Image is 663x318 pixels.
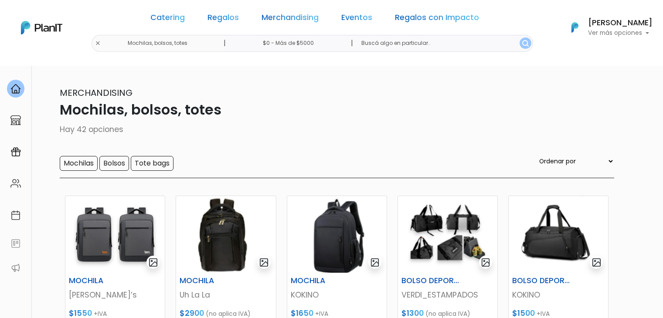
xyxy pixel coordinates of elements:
[560,16,653,39] button: PlanIt Logo [PERSON_NAME] Ver más opciones
[287,196,387,273] img: thumb_Captura_de_pantalla_2025-05-29_115537.png
[10,263,21,273] img: partners-52edf745621dab592f3b2c58e3bca9d71375a7ef29c3b500c9f145b62cc070d4.svg
[49,99,614,120] p: Mochilas, bolsos, totes
[259,257,269,267] img: gallery-light
[425,309,470,318] span: (no aplica IVA)
[522,40,529,47] img: search_button-432b6d5273f82d61273b3651a40e1bd1b912527efae98b1b7a1b2c0702e16a8d.svg
[207,14,239,24] a: Regalos
[94,309,107,318] span: +IVA
[481,257,491,267] img: gallery-light
[286,276,354,285] h6: MOCHILA
[95,41,101,46] img: close-6986928ebcb1d6c9903e3b54e860dbc4d054630f23adef3a32610726dff6a82b.svg
[49,124,614,135] p: Hay 42 opciones
[588,19,653,27] h6: [PERSON_NAME]
[509,196,608,273] img: thumb_Captura_de_pantalla_2025-05-29_133217.png
[64,276,133,285] h6: MOCHILA
[592,257,602,267] img: gallery-light
[401,289,494,301] p: VERDI_ESTAMPADOS
[537,309,550,318] span: +IVA
[341,14,372,24] a: Eventos
[99,156,129,171] input: Bolsos
[69,289,161,301] p: [PERSON_NAME]’s
[291,289,383,301] p: KOKINO
[21,21,62,34] img: PlanIt Logo
[10,115,21,125] img: marketplace-4ceaa7011d94191e9ded77b95e3339b90024bf715f7c57f8cf31f2d8c509eaba.svg
[150,14,185,24] a: Catering
[65,196,165,273] img: thumb_2000___2000-Photoroom_-_2024-09-24T110636.663.jpg
[315,309,328,318] span: +IVA
[10,210,21,220] img: calendar-87d922413cdce8b2cf7b7f5f62616a5cf9e4887200fb71536465627b3292af00.svg
[512,289,605,301] p: KOKINO
[224,38,226,48] p: |
[131,156,173,171] input: Tote bags
[148,257,158,267] img: gallery-light
[565,18,585,37] img: PlanIt Logo
[176,196,275,273] img: thumb_Captura_de_pantalla_2025-05-29_115111.png
[49,86,614,99] p: Merchandising
[10,238,21,249] img: feedback-78b5a0c8f98aac82b08bfc38622c3050aee476f2c9584af64705fc4e61158814.svg
[60,156,98,171] input: Mochilas
[351,38,353,48] p: |
[180,289,272,301] p: Uh La La
[398,196,497,273] img: thumb_Captura_de_pantalla_2025-05-29_132914.png
[396,276,465,285] h6: BOLSO DEPORTIVO
[395,14,479,24] a: Regalos con Impacto
[206,309,251,318] span: (no aplica IVA)
[354,35,533,52] input: Buscá algo en particular..
[588,30,653,36] p: Ver más opciones
[10,84,21,94] img: home-e721727adea9d79c4d83392d1f703f7f8bce08238fde08b1acbfd93340b81755.svg
[507,276,576,285] h6: BOLSO DEPORTIVO
[262,14,319,24] a: Merchandising
[10,178,21,189] img: people-662611757002400ad9ed0e3c099ab2801c6687ba6c219adb57efc949bc21e19d.svg
[10,147,21,157] img: campaigns-02234683943229c281be62815700db0a1741e53638e28bf9629b52c665b00959.svg
[370,257,380,267] img: gallery-light
[174,276,243,285] h6: MOCHILA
